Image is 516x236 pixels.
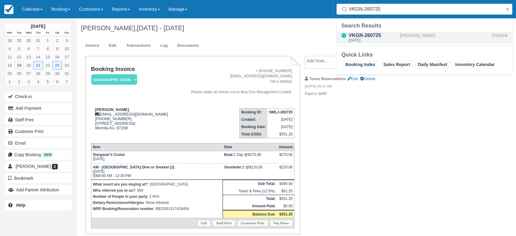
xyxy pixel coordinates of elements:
a: 30 [53,69,62,78]
td: [DATE] [267,116,294,123]
a: Staff Print [5,115,72,125]
th: Wed [24,30,33,36]
span: New [42,152,53,157]
span: $270.00 [248,153,261,157]
a: 18 [5,61,14,69]
strong: WRP Booking/Reservation number [93,207,153,211]
strong: Snorkeler [224,165,242,169]
a: 1 [5,78,14,86]
a: 8 [43,45,53,53]
strong: $551.25 [279,212,293,216]
strong: [DATE] [31,24,45,29]
button: Email [5,138,72,148]
p: : [GEOGRAPHIC_DATA] [93,181,221,187]
a: 5 [43,78,53,86]
td: $551.25 [277,195,294,202]
span: [PERSON_NAME] [16,164,51,169]
a: VKGN-260725[DATE][PERSON_NAME]Invoice [336,32,512,43]
a: 30 [24,36,33,45]
img: checkfront-main-nav-mini-logo.png [4,5,13,14]
button: Check-in [5,92,72,101]
td: $551.25 [267,131,294,138]
a: Edit [347,76,358,81]
a: Inventory Calendar [452,61,497,68]
a: 1 [43,36,53,45]
div: Search Results [341,22,507,29]
a: 19 [14,61,24,69]
th: Sun [62,30,71,36]
a: Edit [104,40,121,52]
button: Copy Booking New [5,150,72,160]
a: 31 [33,36,43,45]
a: Staff Print [213,220,235,226]
a: Transactions [122,40,155,52]
a: 3 [62,36,71,45]
strong: AM - [GEOGRAPHIC_DATA] Dive or Snorkel (2) [93,165,174,169]
th: Balance Due: [223,210,277,218]
a: 21 [33,61,43,69]
div: [DATE] [349,39,398,42]
a: 24 [62,61,71,69]
th: Total (USD): [240,131,268,138]
div: Quick Links [341,51,507,58]
address: + [PHONE_NUMBER] [EMAIL_ADDRESS][DOMAIN_NAME] TIN # 206604 Please make all checks out to Muy-Ono ... [179,68,292,95]
a: 3 [24,78,33,86]
a: Edit [198,220,210,226]
a: 2 [14,78,24,86]
div: VKGN-260725 [349,32,398,39]
a: 28 [5,36,14,45]
th: Booking Date: [240,123,268,131]
th: Item [91,143,223,151]
strong: Boat [224,153,234,157]
a: 2 [53,36,62,45]
a: 23 [53,61,62,69]
b: Help [16,203,25,208]
a: 9 [53,45,62,53]
span: $110.00 [249,165,262,169]
strong: [PERSON_NAME] [95,107,129,112]
td: $0.00 [277,202,294,210]
a: 28 [33,69,43,78]
a: Log [156,40,172,52]
h1: [PERSON_NAME], [81,24,459,32]
th: Mon [5,30,14,36]
a: 10 [62,45,71,53]
a: 25 [5,69,14,78]
th: Rate [223,143,277,151]
a: 13 [24,53,33,61]
td: 2 @ [223,163,277,179]
a: 15 [43,53,53,61]
a: Customer Print [5,127,72,136]
a: Daily Manifest [415,61,450,68]
a: [PERSON_NAME] 2 [5,161,72,171]
th: Total: [223,195,277,202]
button: Add Partner Attribution [5,185,72,195]
button: Add Payment [5,103,72,113]
a: Customer Print [238,220,268,226]
a: 12 [14,53,24,61]
th: Amount [277,143,294,151]
p: : BW [93,187,221,194]
td: Taxes & Fees (12.5%): [223,187,277,195]
td: $490.00 [277,180,294,187]
th: Sub-Total: [223,180,277,187]
p: : 2 PAX [93,194,221,200]
strong: Dietary Restrictions/Allergies [93,201,144,205]
p: : BB25051317428456 [93,206,221,212]
a: Booking Index [343,61,378,68]
a: 17 [62,53,71,61]
div: Invoice [492,32,507,43]
strong: What resort are you staying at? [93,182,147,186]
span: 2 [52,164,58,169]
a: [GEOGRAPHIC_DATA] [91,74,135,85]
strong: Stargazer's Cruise [93,153,125,157]
a: 31 [62,69,71,78]
th: Booking ID: [240,108,268,116]
a: Help [5,200,72,210]
div: [EMAIL_ADDRESS][DOMAIN_NAME] [PHONE_NUMBER] [STREET_ADDRESS] Wichita Ks, 67208 [91,107,177,138]
span: [DATE] - [DATE] [137,24,184,32]
strong: NMLJ-260725 [269,110,293,114]
td: $61.25 [277,187,294,195]
a: 26 [14,69,24,78]
a: 6 [24,45,33,53]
